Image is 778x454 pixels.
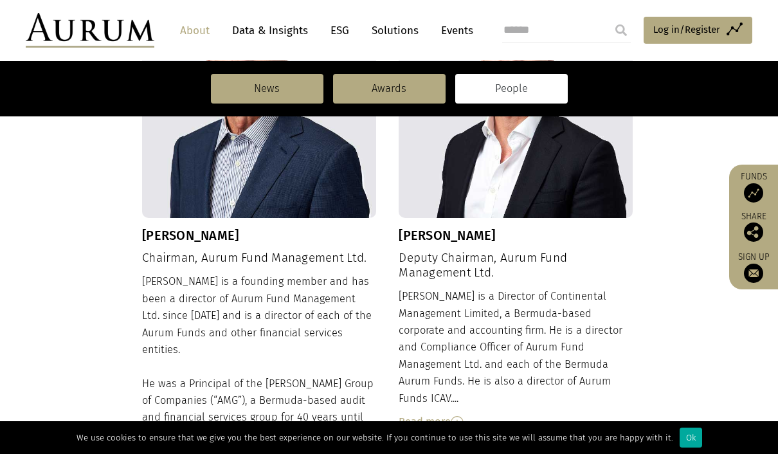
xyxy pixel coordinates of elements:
[211,74,323,104] a: News
[653,22,720,37] span: Log in/Register
[174,19,216,42] a: About
[399,251,633,280] h4: Deputy Chairman, Aurum Fund Management Ltd.
[736,212,772,242] div: Share
[399,413,633,430] div: Read more
[142,251,376,266] h4: Chairman, Aurum Fund Management Ltd.
[324,19,356,42] a: ESG
[399,228,633,243] h3: [PERSON_NAME]
[435,19,473,42] a: Events
[736,171,772,203] a: Funds
[142,228,376,243] h3: [PERSON_NAME]
[744,183,763,203] img: Access Funds
[744,264,763,283] img: Sign up to our newsletter
[26,13,154,48] img: Aurum
[644,17,752,44] a: Log in/Register
[455,74,568,104] a: People
[680,428,702,448] div: Ok
[451,416,464,429] img: Read More
[608,17,634,43] input: Submit
[736,251,772,283] a: Sign up
[226,19,314,42] a: Data & Insights
[744,222,763,242] img: Share this post
[365,19,425,42] a: Solutions
[333,74,446,104] a: Awards
[399,288,633,430] div: [PERSON_NAME] is a Director of Continental Management Limited, a Bermuda-based corporate and acco...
